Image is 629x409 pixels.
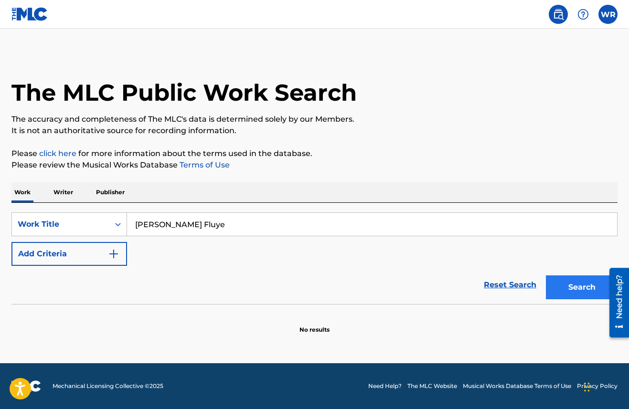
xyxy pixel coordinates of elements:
div: Drag [584,373,590,401]
img: help [577,9,589,20]
div: Work Title [18,219,104,230]
p: No results [299,314,330,334]
p: Please for more information about the terms used in the database. [11,148,618,159]
img: 9d2ae6d4665cec9f34b9.svg [108,248,119,260]
a: Public Search [549,5,568,24]
span: Mechanical Licensing Collective © 2025 [53,382,163,390]
p: Publisher [93,182,128,202]
iframe: Chat Widget [581,363,629,409]
a: The MLC Website [407,382,457,390]
a: Privacy Policy [577,382,618,390]
div: Help [574,5,593,24]
iframe: Resource Center [602,262,629,343]
a: click here [39,149,76,158]
form: Search Form [11,212,618,304]
p: The accuracy and completeness of The MLC's data is determined solely by our Members. [11,114,618,125]
img: search [553,9,564,20]
a: Need Help? [368,382,402,390]
h1: The MLC Public Work Search [11,78,357,107]
img: MLC Logo [11,7,48,21]
p: Please review the Musical Works Database [11,159,618,171]
button: Search [546,275,618,299]
a: Reset Search [479,274,541,295]
div: User Menu [598,5,618,24]
img: logo [11,380,41,392]
p: Work [11,182,33,202]
a: Musical Works Database Terms of Use [463,382,571,390]
p: It is not an authoritative source for recording information. [11,125,618,136]
button: Add Criteria [11,242,127,266]
p: Writer [51,182,76,202]
a: Terms of Use [178,160,230,169]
